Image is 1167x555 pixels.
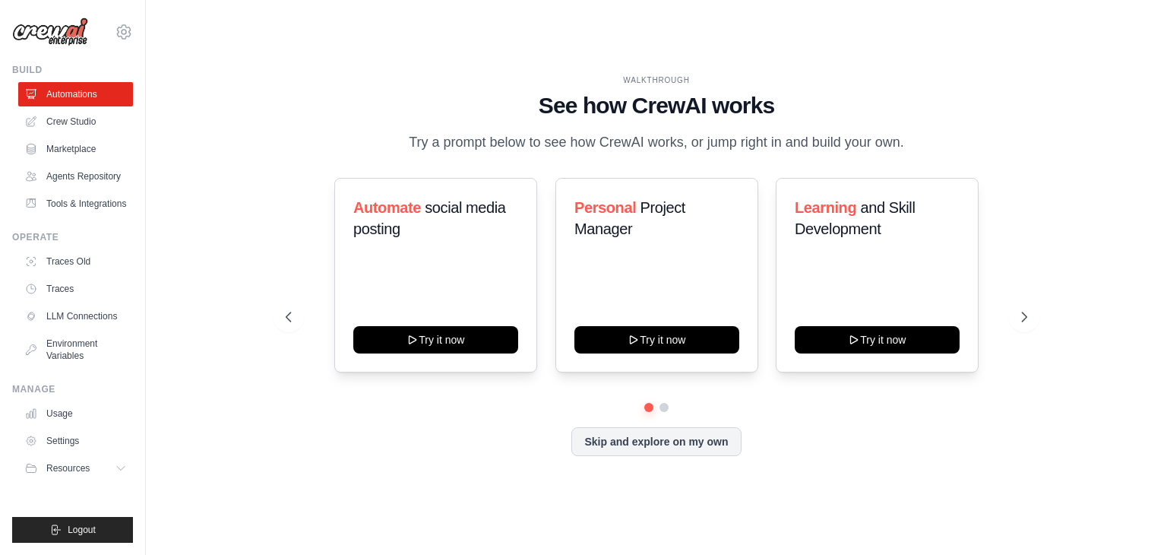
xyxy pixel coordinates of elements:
[18,249,133,274] a: Traces Old
[18,429,133,453] a: Settings
[286,75,1027,86] div: WALKTHROUGH
[18,82,133,106] a: Automations
[12,383,133,395] div: Manage
[18,137,133,161] a: Marketplace
[18,164,133,189] a: Agents Repository
[574,326,739,354] button: Try it now
[574,199,636,216] span: Personal
[12,17,88,46] img: Logo
[795,199,856,216] span: Learning
[18,277,133,301] a: Traces
[12,64,133,76] div: Build
[18,331,133,368] a: Environment Variables
[68,524,96,536] span: Logout
[12,231,133,243] div: Operate
[353,199,506,237] span: social media posting
[18,401,133,426] a: Usage
[571,427,741,456] button: Skip and explore on my own
[574,199,685,237] span: Project Manager
[353,326,518,354] button: Try it now
[18,109,133,134] a: Crew Studio
[353,199,421,216] span: Automate
[18,304,133,328] a: LLM Connections
[12,517,133,543] button: Logout
[18,456,133,480] button: Resources
[46,462,90,474] span: Resources
[401,132,912,154] p: Try a prompt below to see how CrewAI works, or jump right in and build your own.
[18,192,133,216] a: Tools & Integrations
[286,92,1027,119] h1: See how CrewAI works
[795,326,960,354] button: Try it now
